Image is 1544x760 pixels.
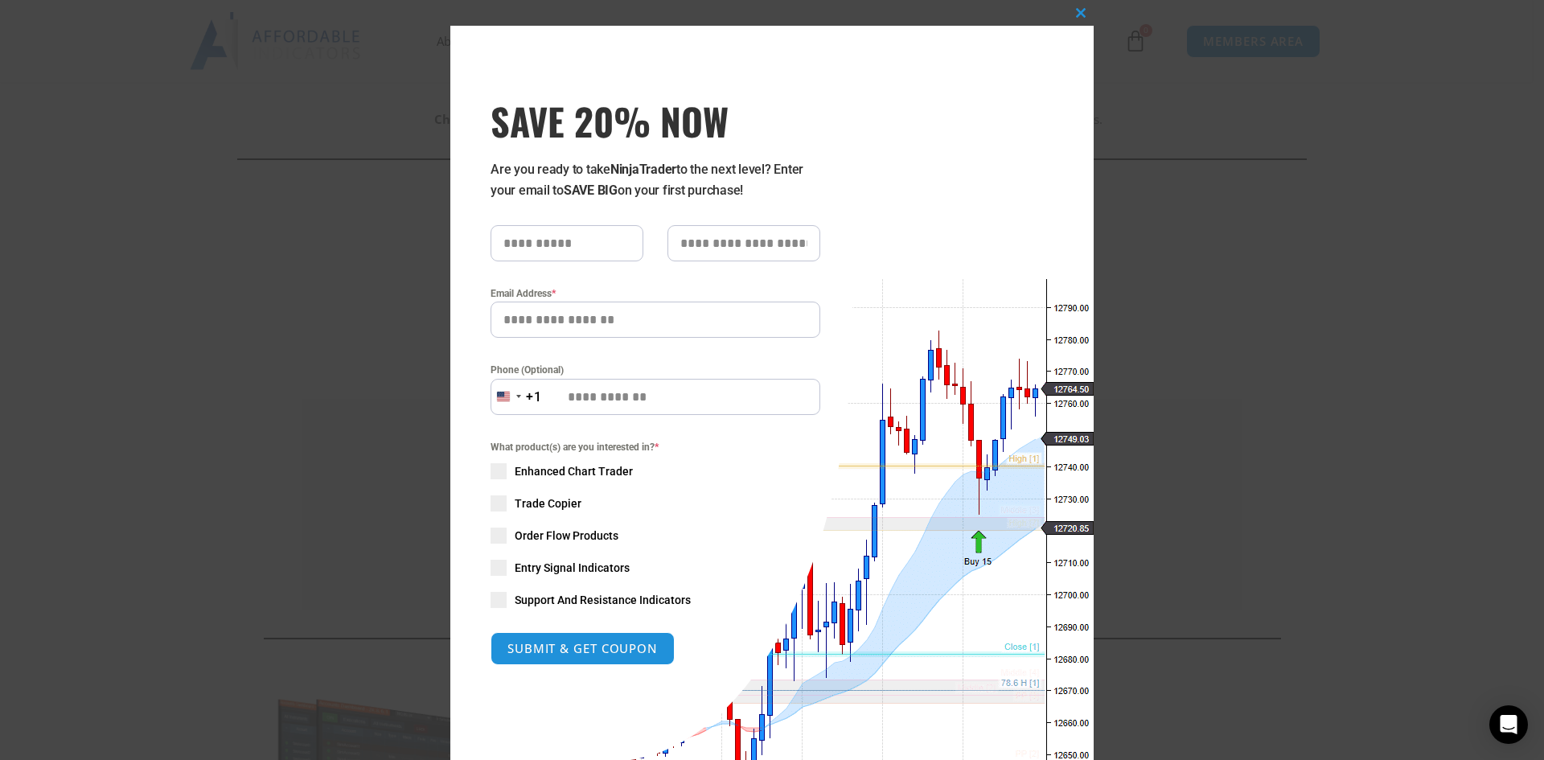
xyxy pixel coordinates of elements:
[526,387,542,408] div: +1
[491,98,820,143] span: SAVE 20% NOW
[564,183,618,198] strong: SAVE BIG
[515,528,618,544] span: Order Flow Products
[515,560,630,576] span: Entry Signal Indicators
[491,439,820,455] span: What product(s) are you interested in?
[515,495,581,511] span: Trade Copier
[491,159,820,201] p: Are you ready to take to the next level? Enter your email to on your first purchase!
[491,362,820,378] label: Phone (Optional)
[491,528,820,544] label: Order Flow Products
[1489,705,1528,744] div: Open Intercom Messenger
[515,592,691,608] span: Support And Resistance Indicators
[491,463,820,479] label: Enhanced Chart Trader
[491,495,820,511] label: Trade Copier
[491,379,542,415] button: Selected country
[515,463,633,479] span: Enhanced Chart Trader
[491,560,820,576] label: Entry Signal Indicators
[610,162,676,177] strong: NinjaTrader
[491,286,820,302] label: Email Address
[491,592,820,608] label: Support And Resistance Indicators
[491,632,675,665] button: SUBMIT & GET COUPON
